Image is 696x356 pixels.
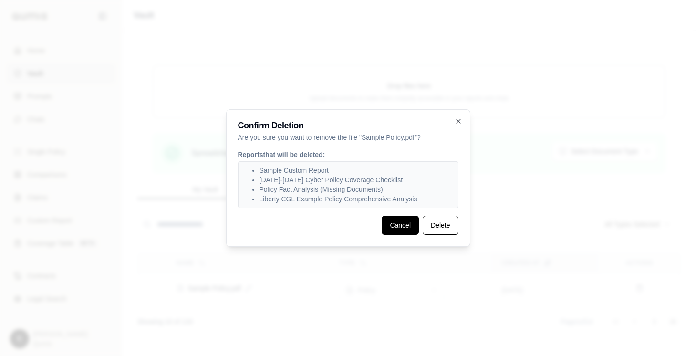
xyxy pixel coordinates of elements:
[238,121,458,130] h2: Confirm Deletion
[260,166,454,175] li: Sample Custom Report
[260,194,454,204] li: Liberty CGL Example Policy Comprehensive Analysis
[260,185,454,194] li: Policy Fact Analysis (Missing Documents)
[423,216,458,235] button: Delete
[260,175,454,185] li: [DATE]-[DATE] Cyber Policy Coverage Checklist
[238,133,458,208] p: Are you sure you want to remove the file " Sample Policy.pdf "?
[382,216,419,235] button: Cancel
[238,150,458,159] div: Report s that will be deleted:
